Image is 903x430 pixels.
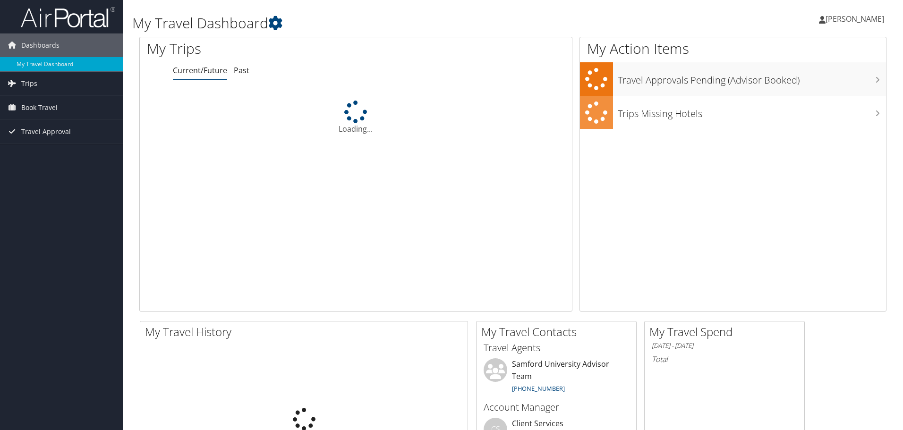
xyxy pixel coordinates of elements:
[484,341,629,354] h3: Travel Agents
[21,34,60,57] span: Dashboards
[580,62,886,96] a: Travel Approvals Pending (Advisor Booked)
[147,39,385,59] h1: My Trips
[481,324,636,340] h2: My Travel Contacts
[173,65,227,76] a: Current/Future
[234,65,249,76] a: Past
[618,69,886,87] h3: Travel Approvals Pending (Advisor Booked)
[819,5,894,33] a: [PERSON_NAME]
[145,324,468,340] h2: My Travel History
[21,6,115,28] img: airportal-logo.png
[21,96,58,119] span: Book Travel
[21,120,71,143] span: Travel Approval
[140,101,572,135] div: Loading...
[479,358,634,397] li: Samford University Advisor Team
[512,384,565,393] a: [PHONE_NUMBER]
[132,13,640,33] h1: My Travel Dashboard
[652,354,797,364] h6: Total
[580,96,886,129] a: Trips Missing Hotels
[618,102,886,120] h3: Trips Missing Hotels
[21,72,37,95] span: Trips
[826,14,884,24] span: [PERSON_NAME]
[580,39,886,59] h1: My Action Items
[649,324,804,340] h2: My Travel Spend
[652,341,797,350] h6: [DATE] - [DATE]
[484,401,629,414] h3: Account Manager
